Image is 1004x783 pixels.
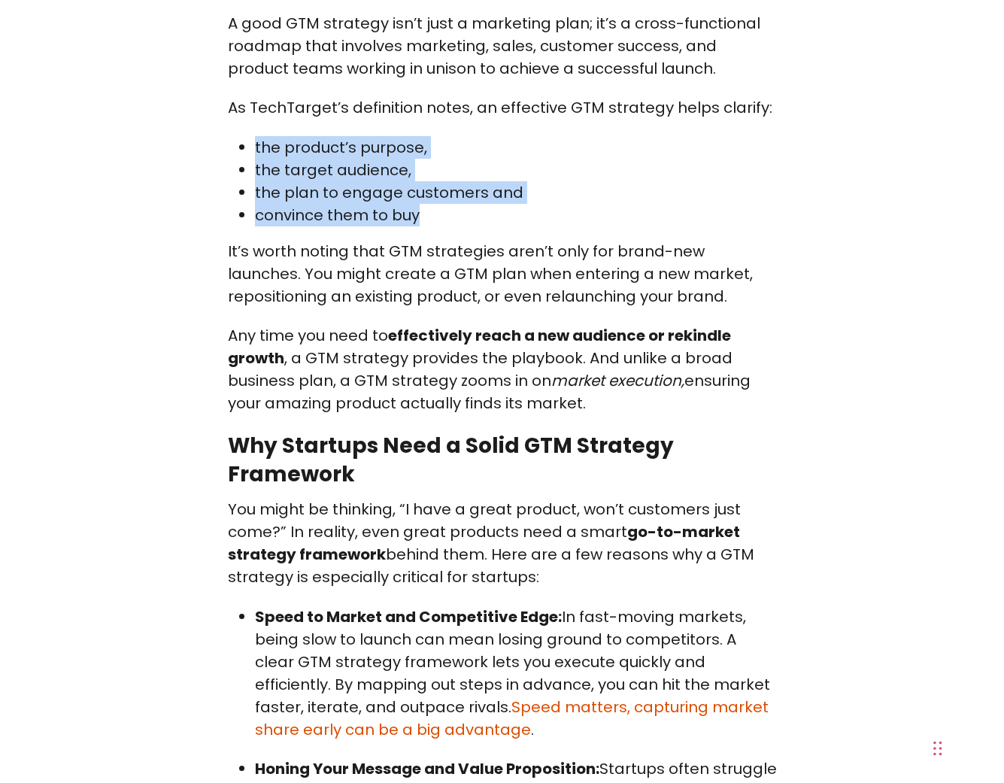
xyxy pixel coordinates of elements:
[228,521,740,565] strong: go-to-market strategy framework
[929,711,1004,783] iframe: Chat Widget
[228,432,777,489] h2: Why Startups Need a Solid GTM Strategy Framework
[228,240,777,308] p: It’s worth noting that GTM strategies aren’t only for brand-new launches. You might create a GTM ...
[255,204,777,226] li: convince them to buy
[929,711,1004,783] div: Kontrollprogram for chat
[255,181,777,204] li: the plan to engage customers and
[255,136,777,159] li: the product’s purpose,
[255,758,599,779] strong: Honing Your Message and Value Proposition:
[228,325,731,369] strong: effectively reach a new audience or rekindle growth
[228,498,777,588] p: You might be thinking, “I have a great product, won’t customers just come?” In reality, even grea...
[255,606,562,627] strong: Speed to Market and Competitive Edge:
[551,370,684,391] em: market execution,
[228,12,777,80] p: A good GTM strategy isn’t just a marketing plan; it’s a cross-functional roadmap that involves ma...
[933,726,942,771] div: Dra
[255,697,769,740] a: Speed matters, capturing market share early can be a big advantage
[228,96,777,119] p: As TechTarget’s definition notes, an effective GTM strategy helps clarify:
[255,159,777,181] li: the target audience,
[228,324,777,414] p: Any time you need to , a GTM strategy provides the playbook. And unlike a broad business plan, a ...
[255,605,777,741] p: In fast-moving markets, being slow to launch can mean losing ground to competitors. A clear GTM s...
